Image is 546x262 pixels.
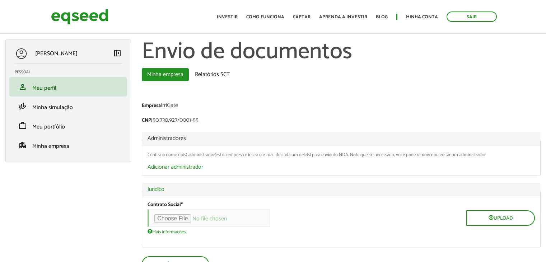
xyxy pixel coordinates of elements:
h2: Pessoal [15,70,127,74]
a: Aprenda a investir [319,15,367,19]
li: Minha simulação [9,97,127,116]
div: 50.730.927/0001-55 [142,117,541,125]
a: Minha empresa [142,68,189,81]
label: Empresa [142,103,161,108]
a: personMeu perfil [15,83,122,91]
a: Minha conta [406,15,438,19]
p: [PERSON_NAME] [35,50,78,57]
a: apartmentMinha empresa [15,141,122,149]
span: apartment [18,141,27,149]
a: Mais informações [148,229,186,234]
span: Minha simulação [32,103,73,112]
a: Adicionar administrador [148,164,203,170]
h1: Envio de documentos [142,39,541,65]
span: finance_mode [18,102,27,111]
div: Confira o nome do(s) administrador(es) da empresa e insira o e-mail de cada um dele(s) para envio... [148,153,535,157]
label: Contrato Social [148,202,183,207]
span: Minha empresa [32,141,69,151]
a: Como funciona [246,15,284,19]
span: left_panel_close [113,49,122,57]
a: Colapsar menu [113,49,122,59]
li: Meu portfólio [9,116,127,135]
a: Captar [293,15,311,19]
span: Administradores [148,134,186,143]
a: Blog [376,15,388,19]
a: Jurídico [148,187,535,192]
span: Meu perfil [32,83,56,93]
div: IrriGate [142,103,541,110]
li: Meu perfil [9,77,127,97]
span: Meu portfólio [32,122,65,132]
a: Relatórios SCT [190,68,235,81]
a: Investir [217,15,238,19]
li: Minha empresa [9,135,127,155]
span: work [18,121,27,130]
img: EqSeed [51,7,108,26]
span: person [18,83,27,91]
span: Este campo é obrigatório. [181,201,183,209]
a: finance_modeMinha simulação [15,102,122,111]
a: Sair [447,11,497,22]
label: CNPJ [142,118,153,123]
a: workMeu portfólio [15,121,122,130]
button: Upload [466,210,535,226]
